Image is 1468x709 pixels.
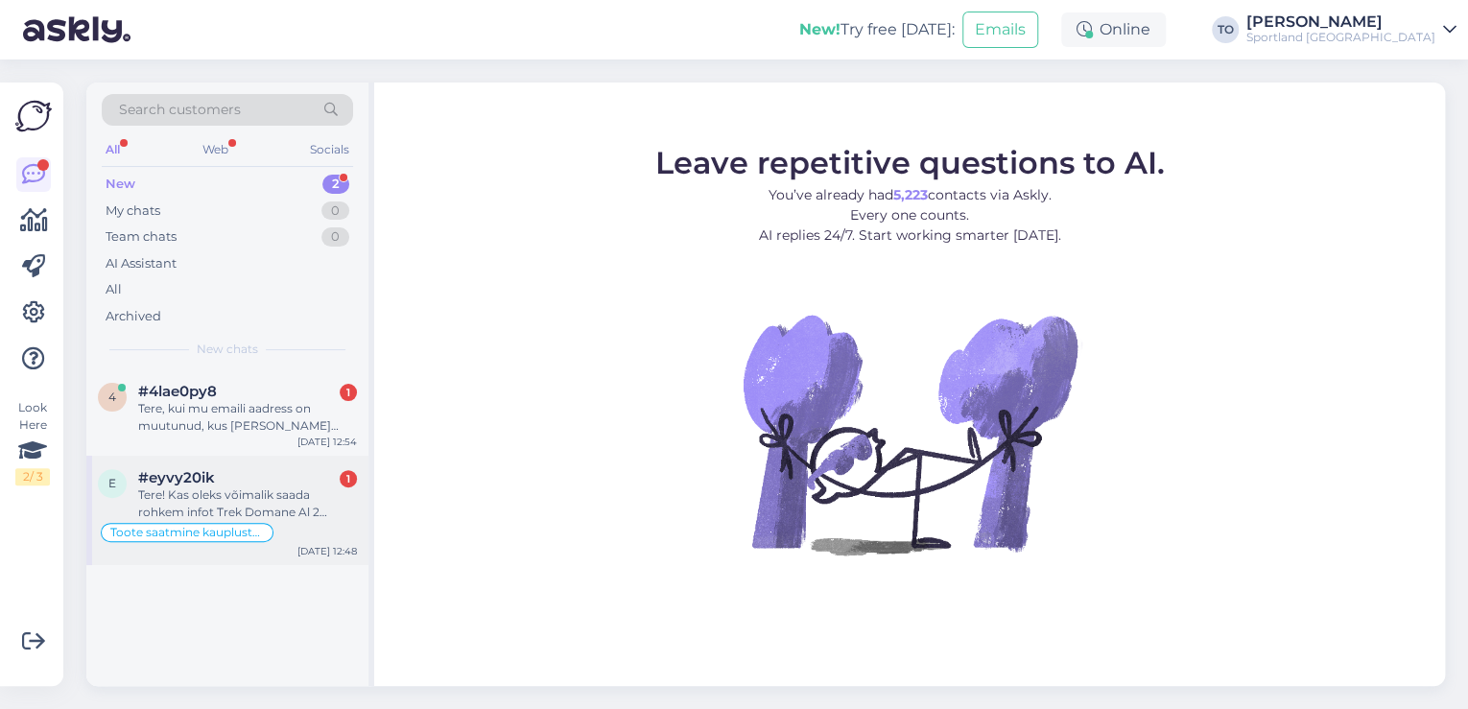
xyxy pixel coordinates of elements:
b: New! [799,20,841,38]
span: e [108,476,116,490]
div: New [106,175,135,194]
div: 1 [340,384,357,401]
div: Tere, kui mu emaili aadress on muutunud, kus [PERSON_NAME] muuta? [138,400,357,435]
span: #eyvy20ik [138,469,215,486]
div: 0 [321,227,349,247]
span: Leave repetitive questions to AI. [655,144,1165,181]
img: Askly Logo [15,98,52,134]
span: #4lae0py8 [138,383,217,400]
div: [DATE] 12:48 [297,544,357,558]
div: Sportland [GEOGRAPHIC_DATA] [1246,30,1435,45]
span: Toote saatmine kaupluste vahel [110,527,264,538]
span: Search customers [119,100,241,120]
div: My chats [106,201,160,221]
div: Look Here [15,399,50,485]
div: 0 [321,201,349,221]
div: AI Assistant [106,254,177,273]
button: Emails [962,12,1038,48]
div: 2 [322,175,349,194]
div: Archived [106,307,161,326]
span: New chats [197,341,258,358]
p: You’ve already had contacts via Askly. Every one counts. AI replies 24/7. Start working smarter [... [655,185,1165,246]
div: [DATE] 12:54 [297,435,357,449]
a: [PERSON_NAME]Sportland [GEOGRAPHIC_DATA] [1246,14,1456,45]
div: Team chats [106,227,177,247]
div: All [102,137,124,162]
img: No Chat active [737,261,1082,606]
div: Try free [DATE]: [799,18,955,41]
div: Tere! Kas oleks võimalik saada rohkem infot Trek Domane Al 2 (tootekood: 5301362) kohta? Selle al... [138,486,357,521]
div: Online [1061,12,1166,47]
b: 5,223 [893,186,928,203]
div: Web [199,137,232,162]
div: Socials [306,137,353,162]
span: 4 [108,390,116,404]
div: All [106,280,122,299]
div: 2 / 3 [15,468,50,485]
div: 1 [340,470,357,487]
div: TO [1212,16,1239,43]
div: [PERSON_NAME] [1246,14,1435,30]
